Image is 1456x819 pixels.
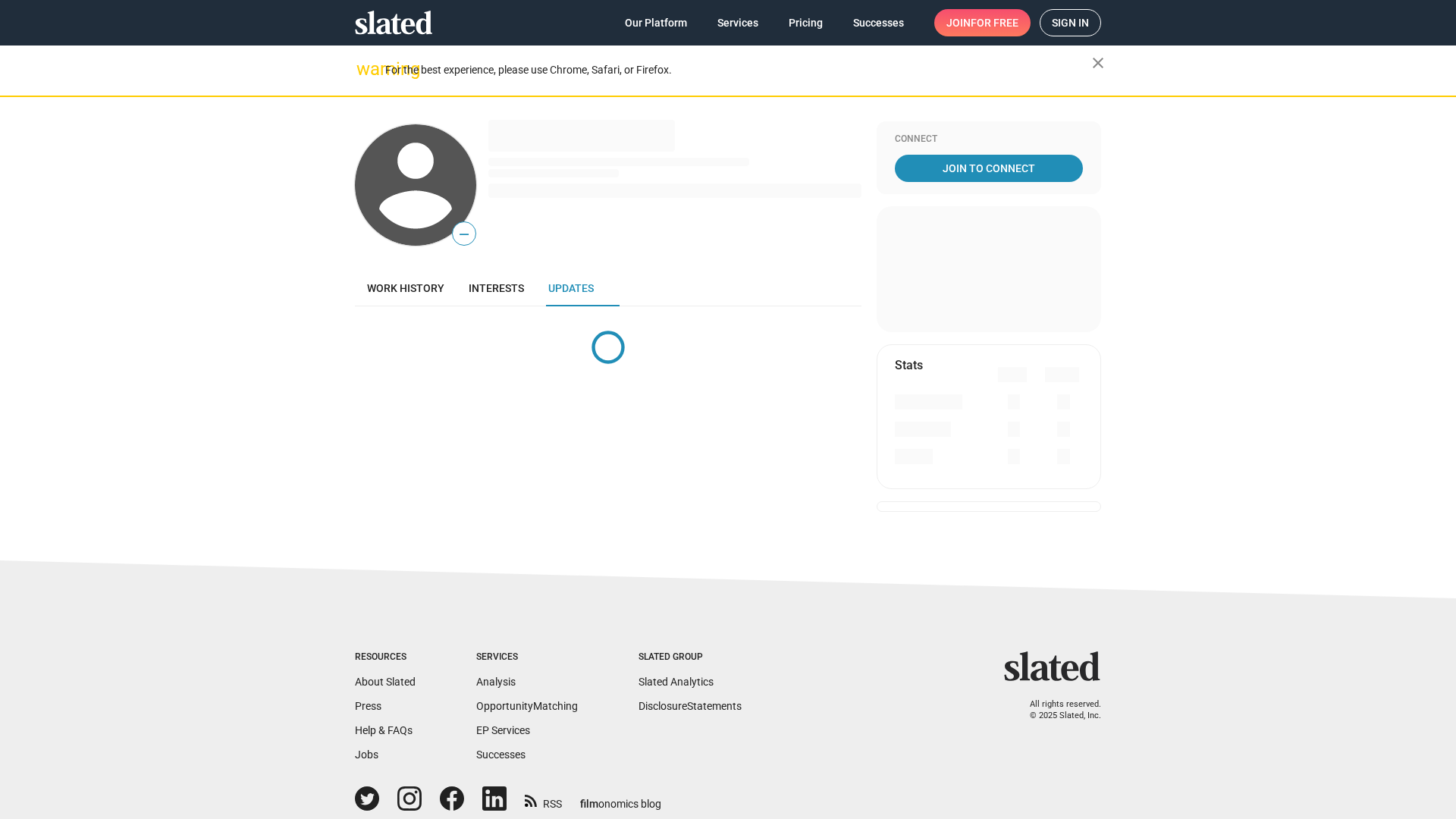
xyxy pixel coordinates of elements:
span: Our Platform [625,9,687,36]
span: — [453,224,475,244]
mat-icon: close [1089,54,1107,72]
p: All rights reserved. © 2025 Slated, Inc. [1014,699,1101,721]
a: OpportunityMatching [476,700,578,712]
a: Jobs [355,748,378,761]
a: DisclosureStatements [639,700,742,712]
a: EP Services [476,724,530,736]
a: Pricing [777,9,835,36]
span: Services [717,9,758,36]
a: Slated Analytics [639,676,714,688]
a: Join To Connect [895,155,1083,182]
a: Successes [841,9,916,36]
span: for free [971,9,1018,36]
a: Updates [536,270,606,306]
a: RSS [525,788,562,811]
a: Analysis [476,676,516,688]
div: Services [476,651,578,664]
a: Successes [476,748,526,761]
a: Help & FAQs [355,724,413,736]
a: Our Platform [613,9,699,36]
div: Slated Group [639,651,742,664]
span: Join [946,9,1018,36]
div: Connect [895,133,1083,146]
a: About Slated [355,676,416,688]
span: Updates [548,282,594,294]
mat-icon: warning [356,60,375,78]
span: film [580,798,598,810]
a: Work history [355,270,457,306]
mat-card-title: Stats [895,357,923,373]
div: Resources [355,651,416,664]
span: Pricing [789,9,823,36]
div: For the best experience, please use Chrome, Safari, or Firefox. [385,60,1092,80]
span: Join To Connect [898,155,1080,182]
a: Press [355,700,381,712]
a: Joinfor free [934,9,1031,36]
a: filmonomics blog [580,785,661,811]
span: Work history [367,282,444,294]
a: Interests [457,270,536,306]
span: Successes [853,9,904,36]
span: Interests [469,282,524,294]
a: Services [705,9,770,36]
span: Sign in [1052,10,1089,36]
a: Sign in [1040,9,1101,36]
